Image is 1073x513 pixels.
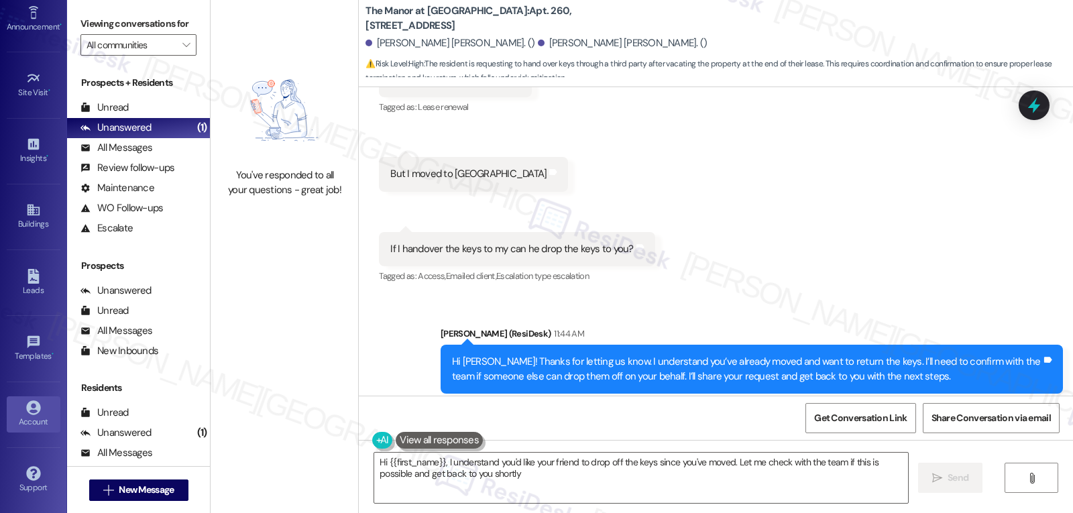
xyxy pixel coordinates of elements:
a: Templates • [7,331,60,367]
img: empty-state [225,59,343,162]
div: Tagged as: [379,97,532,117]
button: New Message [89,479,188,501]
div: (1) [194,422,211,443]
div: WO Follow-ups [80,201,163,215]
span: Send [948,471,968,485]
i:  [103,485,113,496]
div: All Messages [80,324,152,338]
input: All communities [87,34,175,56]
div: All Messages [80,446,152,460]
span: Share Conversation via email [931,411,1051,425]
div: Maintenance [80,181,154,195]
a: Insights • [7,133,60,169]
a: Site Visit • [7,67,60,103]
span: • [60,20,62,30]
div: Hi [PERSON_NAME]! Thanks for letting us know. I understand you’ve already moved and want to retur... [452,355,1041,384]
span: Get Conversation Link [814,411,907,425]
button: Share Conversation via email [923,403,1060,433]
div: Unanswered [80,121,152,135]
span: Access , [418,270,445,282]
div: [PERSON_NAME] [PERSON_NAME]. () [365,36,534,50]
div: Residents [67,381,210,395]
a: Leads [7,265,60,301]
div: If I handover the keys to my can he drop the keys to you? [390,242,633,256]
div: Unanswered [80,426,152,440]
strong: ⚠️ Risk Level: High [365,58,423,69]
textarea: Hi {{first_name}}, I understand you'd like your friend to drop off the keys since you've moved. L... [374,453,908,503]
button: Send [918,463,983,493]
div: You've responded to all your questions - great job! [225,168,343,197]
div: Tagged as: [441,394,1063,413]
span: • [52,349,54,359]
div: [PERSON_NAME] (ResiDesk) [441,327,1063,345]
i:  [932,473,942,483]
div: Review follow-ups [80,161,174,175]
span: Escalation type escalation [496,270,589,282]
div: Prospects + Residents [67,76,210,90]
button: Get Conversation Link [805,403,915,433]
i:  [1027,473,1037,483]
div: All Messages [80,141,152,155]
div: New Inbounds [80,344,158,358]
div: Unread [80,304,129,318]
span: New Message [119,483,174,497]
b: The Manor at [GEOGRAPHIC_DATA]: Apt. 260, [STREET_ADDRESS] [365,4,634,33]
a: Account [7,396,60,433]
span: : The resident is requesting to hand over keys through a third party after vacating the property ... [365,57,1073,86]
i:  [182,40,190,50]
span: Lease renewal [418,101,469,113]
div: Unread [80,101,129,115]
div: (1) [194,117,211,138]
div: Unanswered [80,284,152,298]
div: Unread [80,406,129,420]
div: Escalate [80,221,133,235]
span: Emailed client , [446,270,496,282]
a: Buildings [7,198,60,235]
div: Tagged as: [379,266,655,286]
div: But I moved to [GEOGRAPHIC_DATA] [390,167,547,181]
label: Viewing conversations for [80,13,196,34]
div: [PERSON_NAME] [PERSON_NAME]. () [538,36,707,50]
span: • [46,152,48,161]
a: Support [7,462,60,498]
div: Prospects [67,259,210,273]
div: 11:44 AM [551,327,584,341]
span: • [48,86,50,95]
